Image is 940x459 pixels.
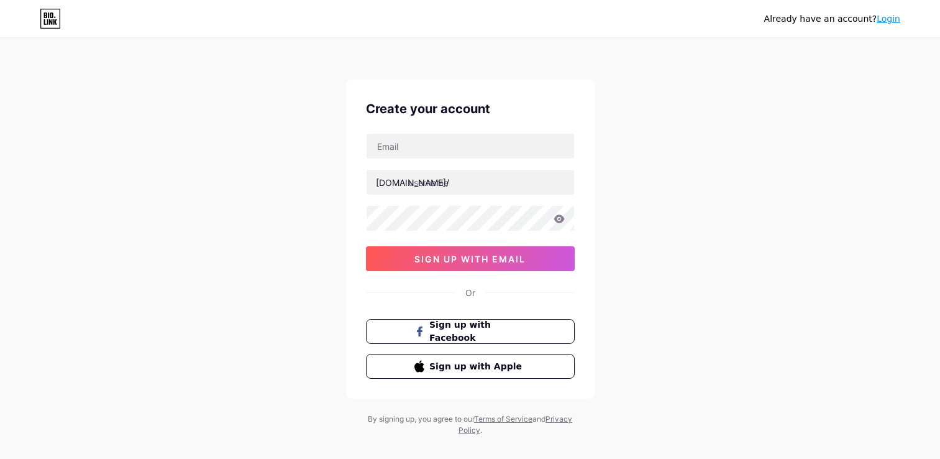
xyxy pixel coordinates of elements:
input: username [367,170,574,195]
a: Login [877,14,900,24]
div: [DOMAIN_NAME]/ [376,176,449,189]
button: Sign up with Apple [366,354,575,379]
button: sign up with email [366,246,575,271]
div: Already have an account? [764,12,900,25]
div: By signing up, you agree to our and . [365,414,576,436]
span: Sign up with Facebook [429,318,526,345]
input: Email [367,134,574,159]
div: Create your account [366,100,575,118]
button: Sign up with Facebook [366,319,575,344]
span: sign up with email [414,254,526,264]
span: Sign up with Apple [429,360,526,373]
div: Or [465,286,475,299]
a: Terms of Service [474,414,532,424]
